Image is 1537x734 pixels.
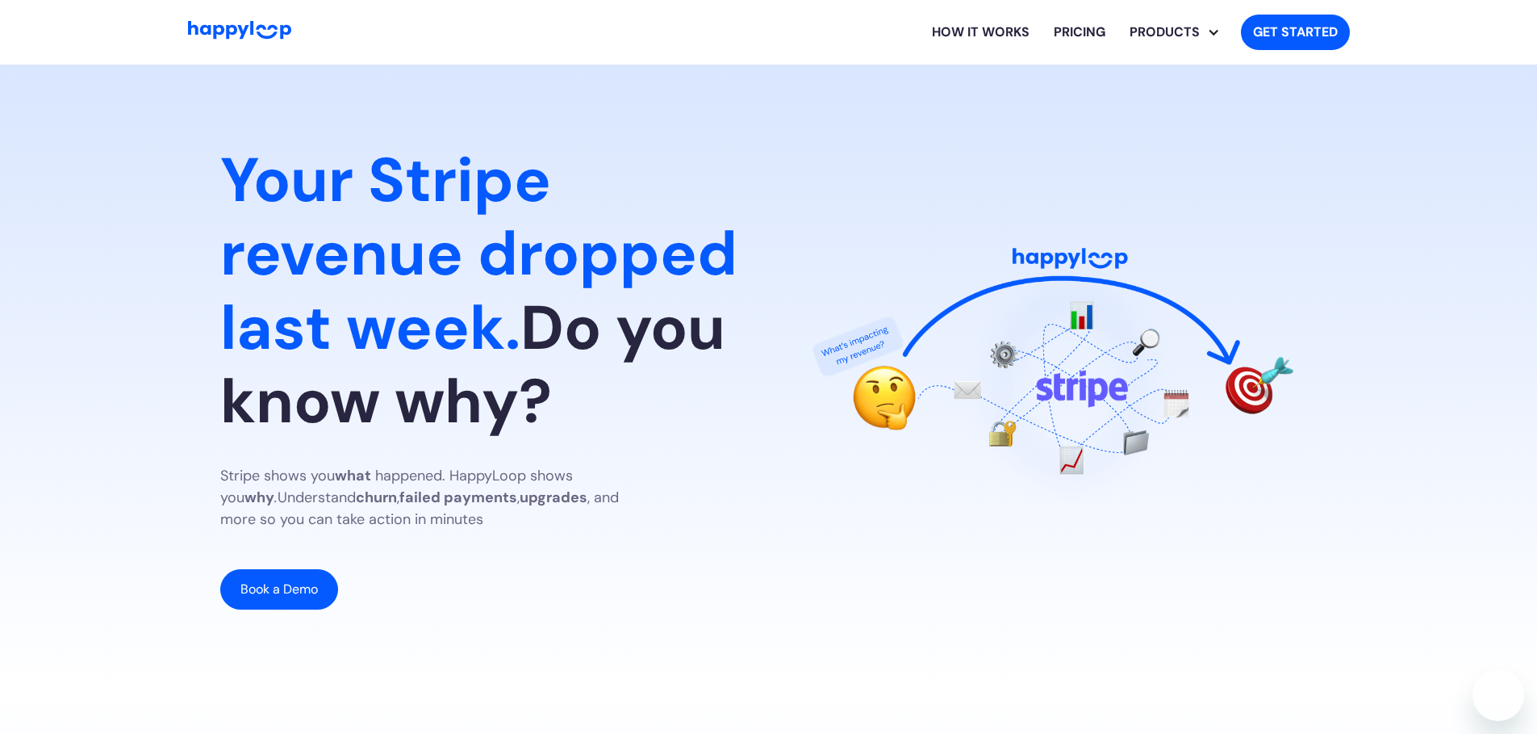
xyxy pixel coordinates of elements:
[1241,15,1350,50] a: Get started with HappyLoop
[399,488,517,507] strong: failed payments
[920,6,1042,58] a: Learn how HappyLoop works
[1117,6,1228,58] div: Explore HappyLoop use cases
[220,144,743,439] h1: Do you know why?
[244,488,274,507] strong: why
[188,21,291,44] a: Go to Home Page
[220,465,656,531] p: Stripe shows you happened. HappyLoop shows you Understand , , , and more so you can take action i...
[520,488,587,507] strong: upgrades
[1472,669,1524,721] iframe: Button to launch messaging window
[1117,23,1212,42] div: PRODUCTS
[1042,6,1117,58] a: View HappyLoop pricing plans
[335,466,371,485] strong: what
[188,21,291,40] img: HappyLoop Logo
[1130,6,1228,58] div: PRODUCTS
[356,488,397,507] strong: churn
[220,569,338,610] a: Book a Demo
[274,488,278,507] em: .
[220,140,737,368] span: Your Stripe revenue dropped last week.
